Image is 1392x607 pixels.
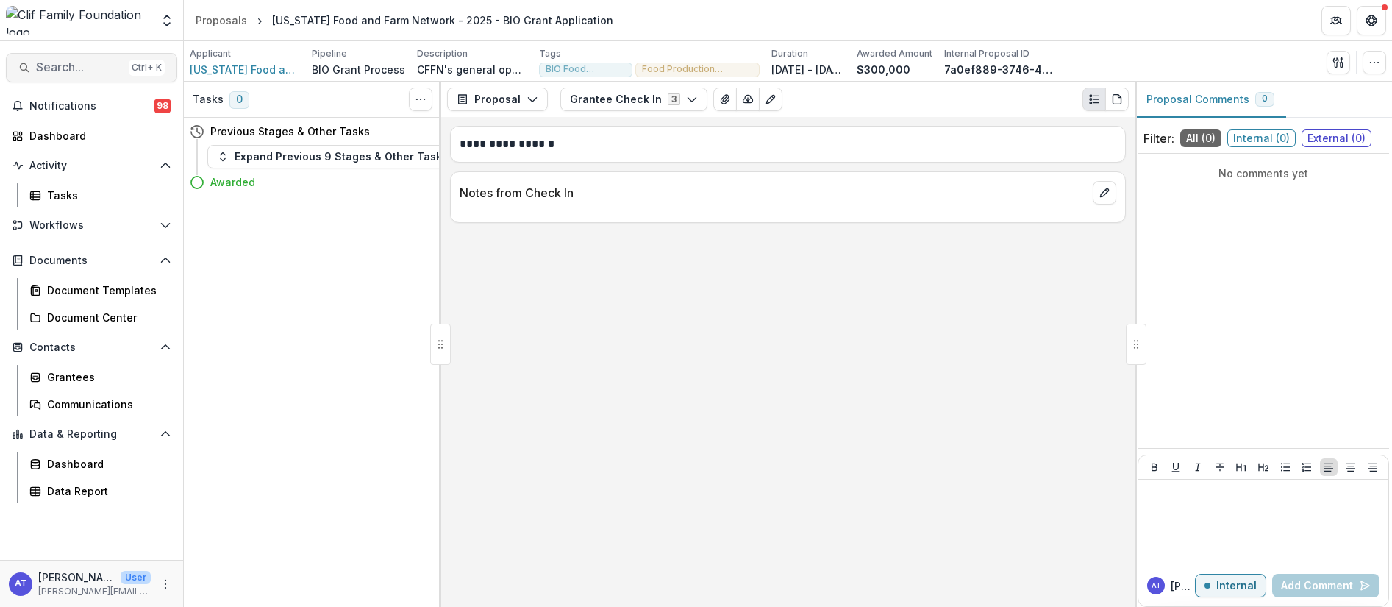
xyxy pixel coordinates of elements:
[1189,458,1207,476] button: Italicize
[312,62,405,77] p: BIO Grant Process
[1146,458,1163,476] button: Bold
[6,53,177,82] button: Search...
[210,174,255,190] h4: Awarded
[190,10,253,31] a: Proposals
[29,255,154,267] span: Documents
[1135,82,1286,118] button: Proposal Comments
[1082,88,1106,111] button: Plaintext view
[24,392,177,416] a: Communications
[642,64,753,74] span: Food Production Workers
[1143,166,1383,181] p: No comments yet
[447,88,548,111] button: Proposal
[210,124,370,139] h4: Previous Stages & Other Tasks
[24,365,177,389] a: Grantees
[157,6,177,35] button: Open entity switcher
[29,100,154,113] span: Notifications
[6,422,177,446] button: Open Data & Reporting
[47,369,165,385] div: Grantees
[229,91,249,109] span: 0
[1167,458,1185,476] button: Underline
[1302,129,1371,147] span: External ( 0 )
[47,456,165,472] div: Dashboard
[1180,129,1221,147] span: All ( 0 )
[29,128,165,143] div: Dashboard
[154,99,171,113] span: 98
[47,483,165,499] div: Data Report
[6,213,177,237] button: Open Workflows
[29,428,154,441] span: Data & Reporting
[1171,578,1195,594] p: [PERSON_NAME]
[1298,458,1316,476] button: Ordered List
[1211,458,1229,476] button: Strike
[6,94,177,118] button: Notifications98
[1363,458,1381,476] button: Align Right
[1272,574,1379,597] button: Add Comment
[539,47,561,60] p: Tags
[6,249,177,272] button: Open Documents
[38,585,151,598] p: [PERSON_NAME][EMAIL_ADDRESS][DOMAIN_NAME]
[713,88,737,111] button: View Attached Files
[47,283,165,298] div: Document Templates
[47,310,165,325] div: Document Center
[1277,458,1294,476] button: Bullet List
[417,62,527,77] p: CFFN's general operations with an emphasis on the [MEDICAL_DATA] Coalition activities
[1357,6,1386,35] button: Get Help
[6,6,151,35] img: Clif Family Foundation logo
[29,219,154,232] span: Workflows
[1152,582,1161,589] div: Ann Thrupp
[1320,458,1338,476] button: Align Left
[560,88,707,111] button: Grantee Check In3
[857,62,910,77] p: $300,000
[1105,88,1129,111] button: PDF view
[193,93,224,106] h3: Tasks
[409,88,432,111] button: Toggle View Cancelled Tasks
[857,47,932,60] p: Awarded Amount
[1321,6,1351,35] button: Partners
[1254,458,1272,476] button: Heading 2
[196,13,247,28] div: Proposals
[771,47,808,60] p: Duration
[312,47,347,60] p: Pipeline
[47,188,165,203] div: Tasks
[24,278,177,302] a: Document Templates
[190,10,619,31] nav: breadcrumb
[24,452,177,476] a: Dashboard
[1216,580,1257,592] p: Internal
[29,160,154,172] span: Activity
[47,397,165,412] div: Communications
[1232,458,1250,476] button: Heading 1
[1093,181,1116,205] button: edit
[24,305,177,330] a: Document Center
[157,575,174,593] button: More
[24,183,177,207] a: Tasks
[38,569,115,585] p: [PERSON_NAME]
[460,184,1087,202] p: Notes from Check In
[759,88,782,111] button: Edit as form
[36,60,123,74] span: Search...
[129,60,165,76] div: Ctrl + K
[1342,458,1360,476] button: Align Center
[6,124,177,148] a: Dashboard
[15,579,27,589] div: Ann Thrupp
[190,62,300,77] a: [US_STATE] Food and Farming Network
[272,13,613,28] div: [US_STATE] Food and Farm Network - 2025 - BIO Grant Application
[944,62,1054,77] p: 7a0ef889-3746-4ec2-9a66-1ea480bd1178
[417,47,468,60] p: Description
[1227,129,1296,147] span: Internal ( 0 )
[1143,129,1174,147] p: Filter:
[207,145,457,168] button: Expand Previous 9 Stages & Other Tasks
[6,154,177,177] button: Open Activity
[944,47,1029,60] p: Internal Proposal ID
[6,336,177,359] button: Open Contacts
[29,341,154,354] span: Contacts
[1195,574,1266,597] button: Internal
[121,571,151,584] p: User
[1262,93,1268,104] span: 0
[546,64,626,74] span: BIO Food Systems
[190,47,231,60] p: Applicant
[771,62,845,77] p: [DATE] - [DATE]
[24,479,177,503] a: Data Report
